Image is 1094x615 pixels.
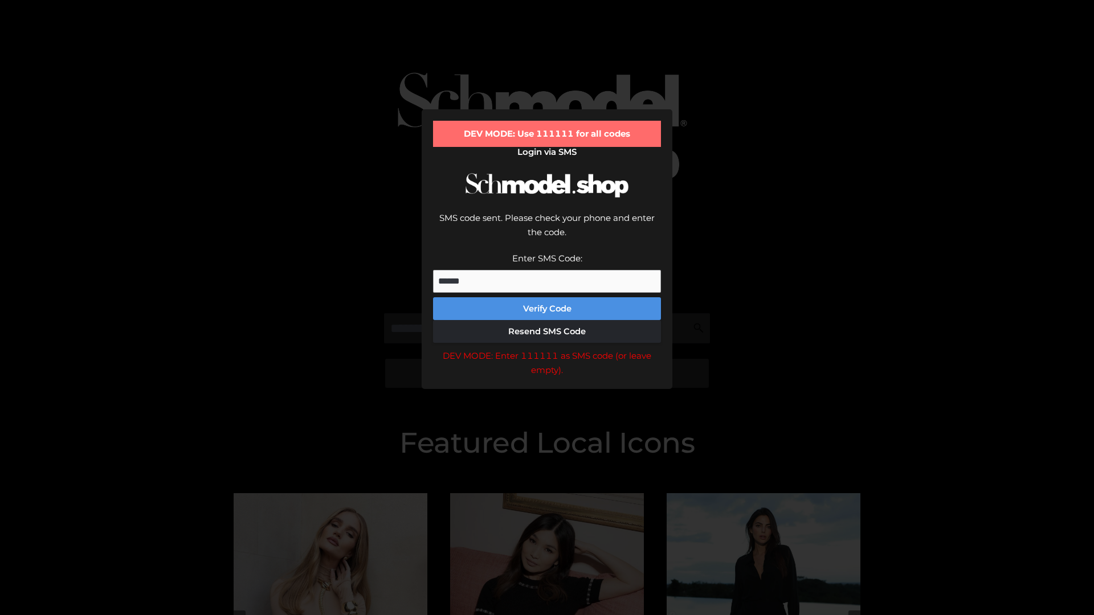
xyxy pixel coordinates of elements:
h2: Login via SMS [433,147,661,157]
img: Schmodel Logo [462,163,632,208]
div: DEV MODE: Use 111111 for all codes [433,121,661,147]
button: Resend SMS Code [433,320,661,343]
button: Verify Code [433,297,661,320]
div: DEV MODE: Enter 111111 as SMS code (or leave empty). [433,348,661,378]
div: SMS code sent. Please check your phone and enter the code. [433,211,661,251]
label: Enter SMS Code: [512,253,582,264]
